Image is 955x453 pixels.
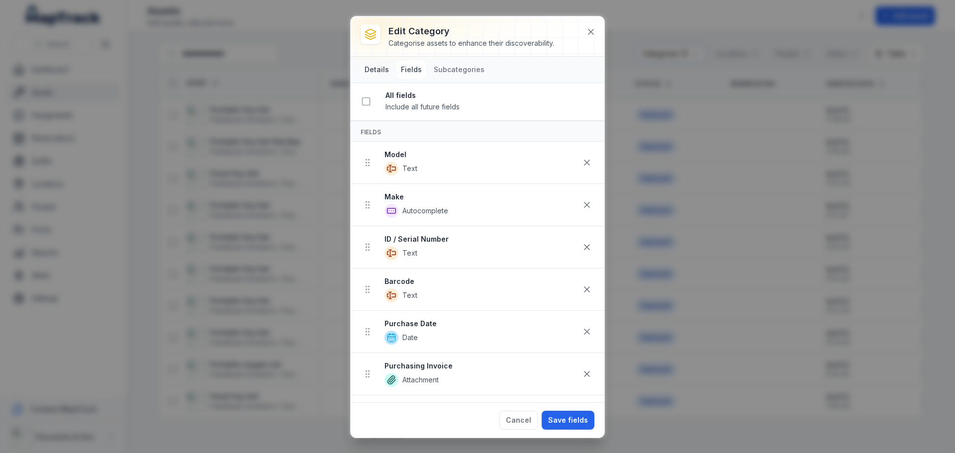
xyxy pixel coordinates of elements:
strong: ID / Serial Number [384,234,577,244]
span: Date [402,333,418,343]
span: Include all future fields [385,102,460,111]
button: Subcategories [430,61,488,79]
strong: Barcode [384,276,577,286]
strong: Model [384,150,577,160]
span: Text [402,290,417,300]
span: Autocomplete [402,206,448,216]
span: Fields [361,128,381,136]
button: Fields [397,61,426,79]
div: Categorise assets to enhance their discoverability. [388,38,554,48]
strong: Purchase Date [384,319,577,329]
span: Attachment [402,375,439,385]
strong: All fields [385,91,596,100]
strong: Make [384,192,577,202]
span: Text [402,164,417,174]
button: Details [361,61,393,79]
h3: Edit category [388,24,554,38]
button: Save fields [542,411,594,430]
span: Text [402,248,417,258]
strong: Purchasing Invoice [384,361,577,371]
button: Cancel [499,411,538,430]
